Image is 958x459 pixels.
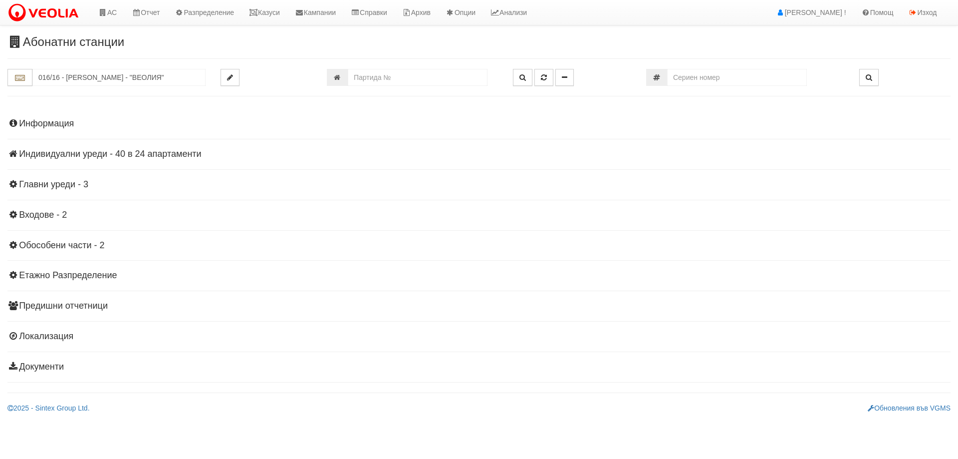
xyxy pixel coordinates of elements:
h4: Локализация [7,332,951,342]
input: Абонатна станция [32,69,206,86]
h3: Абонатни станции [7,35,951,48]
img: VeoliaLogo.png [7,2,83,23]
a: Обновления във VGMS [868,404,951,412]
h4: Документи [7,362,951,372]
h4: Етажно Разпределение [7,271,951,281]
input: Сериен номер [667,69,807,86]
h4: Индивидуални уреди - 40 в 24 апартаменти [7,149,951,159]
h4: Обособени части - 2 [7,241,951,251]
a: 2025 - Sintex Group Ltd. [7,404,90,412]
h4: Предишни отчетници [7,301,951,311]
h4: Информация [7,119,951,129]
h4: Входове - 2 [7,210,951,220]
input: Партида № [348,69,487,86]
h4: Главни уреди - 3 [7,180,951,190]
